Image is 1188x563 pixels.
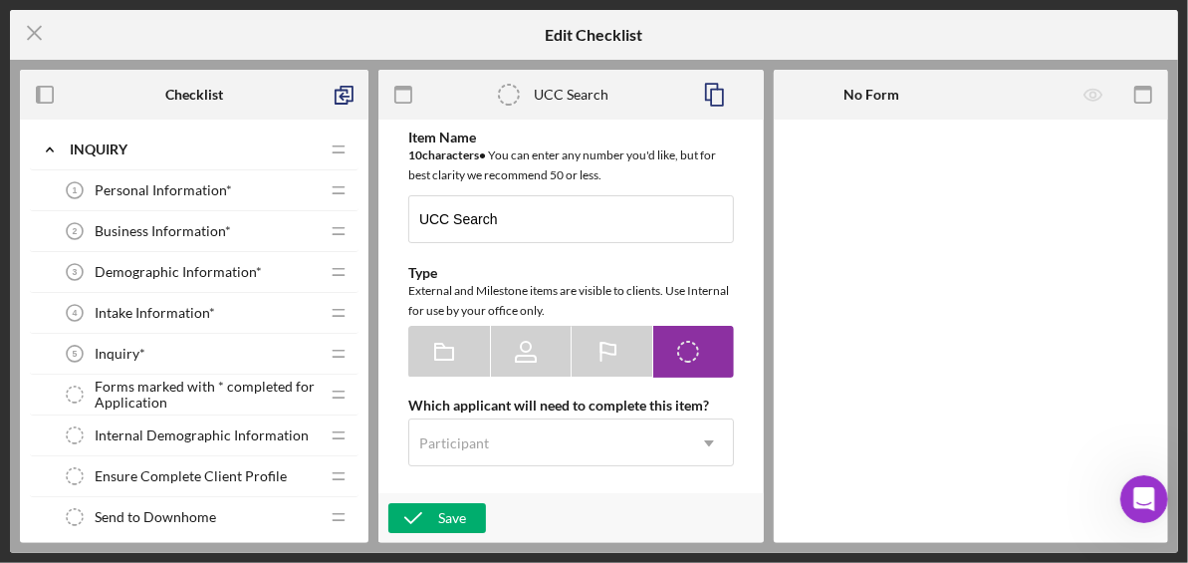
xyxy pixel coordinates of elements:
[408,145,734,185] div: You can enter any number you'd like, but for best clarity we recommend 50 or less.
[73,349,78,359] tspan: 5
[388,503,486,533] button: Save
[95,509,216,525] span: Send to Downhome
[70,141,319,157] div: INQUIRY
[408,130,734,145] div: Item Name
[73,267,78,277] tspan: 3
[408,398,734,414] div: Which applicant will need to complete this item?
[95,223,231,239] span: Business Information*
[95,427,309,443] span: Internal Demographic Information
[95,182,232,198] span: Personal Information*
[419,435,489,451] div: Participant
[95,346,145,362] span: Inquiry*
[1120,475,1168,523] iframe: Intercom live chat
[95,379,319,411] span: Forms marked with * completed for Application
[408,147,486,162] b: 10 character s •
[95,468,287,484] span: Ensure Complete Client Profile
[165,87,223,103] b: Checklist
[95,305,215,321] span: Intake Information*
[95,264,262,280] span: Demographic Information*
[73,226,78,236] tspan: 2
[408,265,734,281] div: Type
[546,26,643,44] h5: Edit Checklist
[534,87,608,103] div: UCC Search
[438,503,466,533] div: Save
[844,87,900,103] b: No Form
[73,308,78,318] tspan: 4
[73,185,78,195] tspan: 1
[408,281,734,321] div: External and Milestone items are visible to clients. Use Internal for use by your office only.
